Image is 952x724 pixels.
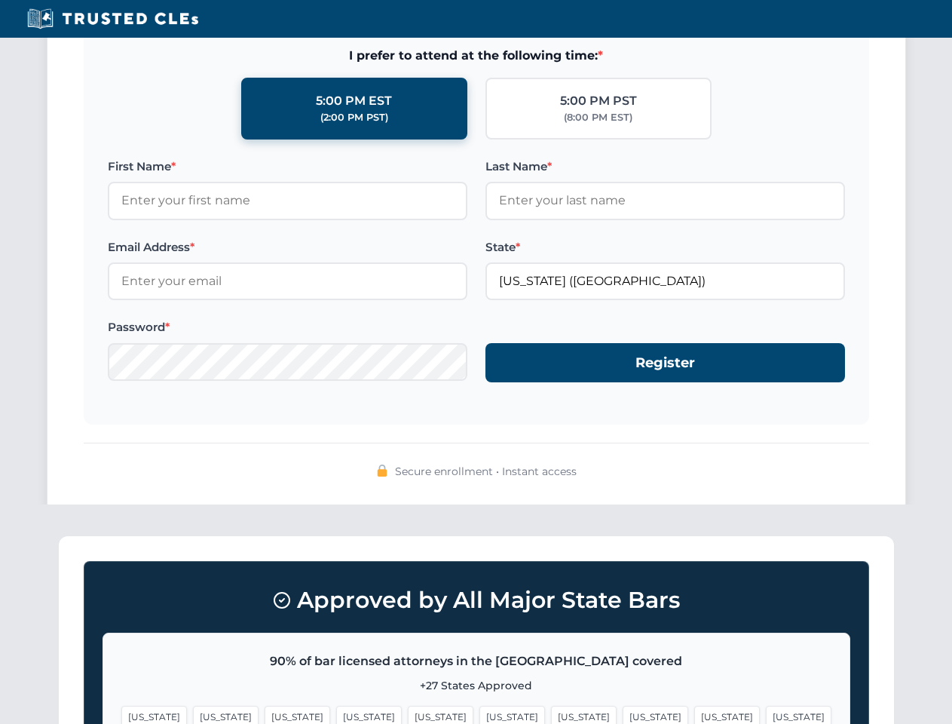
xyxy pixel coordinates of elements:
[108,158,467,176] label: First Name
[485,343,845,383] button: Register
[395,463,577,480] span: Secure enrollment • Instant access
[485,238,845,256] label: State
[560,91,637,111] div: 5:00 PM PST
[103,580,850,621] h3: Approved by All Major State Bars
[376,465,388,477] img: 🔒
[108,262,467,300] input: Enter your email
[108,238,467,256] label: Email Address
[121,652,831,671] p: 90% of bar licensed attorneys in the [GEOGRAPHIC_DATA] covered
[564,110,632,125] div: (8:00 PM EST)
[121,677,831,694] p: +27 States Approved
[485,182,845,219] input: Enter your last name
[485,158,845,176] label: Last Name
[108,46,845,66] span: I prefer to attend at the following time:
[108,182,467,219] input: Enter your first name
[320,110,388,125] div: (2:00 PM PST)
[485,262,845,300] input: Arizona (AZ)
[316,91,392,111] div: 5:00 PM EST
[23,8,203,30] img: Trusted CLEs
[108,318,467,336] label: Password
